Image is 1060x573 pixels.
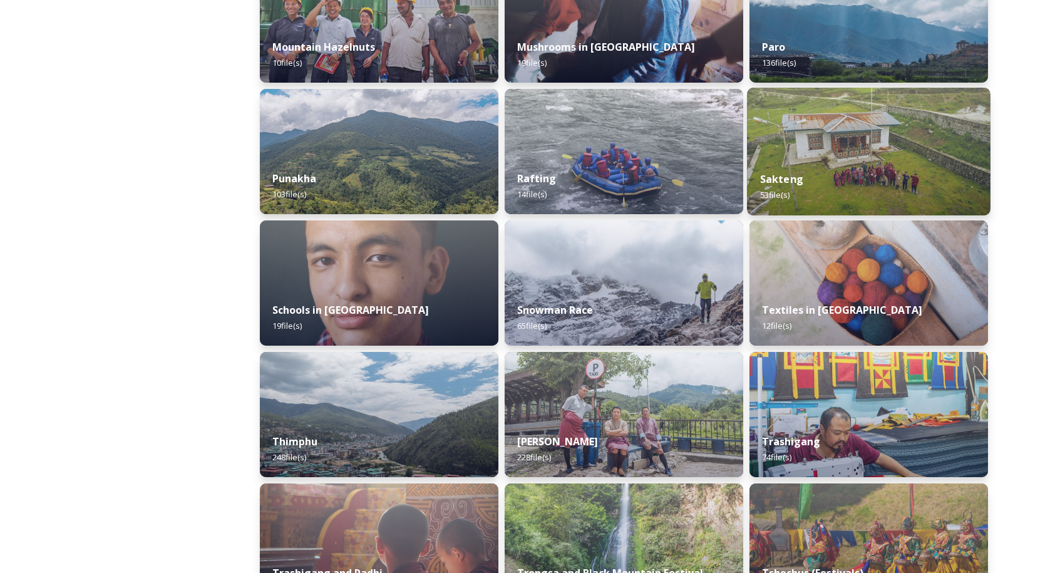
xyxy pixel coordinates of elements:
img: _SCH9806.jpg [749,220,988,346]
span: 228 file(s) [517,452,551,463]
strong: Mountain Hazelnuts [272,40,375,54]
span: 65 file(s) [517,320,547,331]
span: 103 file(s) [272,188,306,200]
img: Trashigang%2520and%2520Rangjung%2520060723%2520by%2520Amp%2520Sripimanwat-66.jpg [749,352,988,477]
img: Trashi%2520Yangtse%2520090723%2520by%2520Amp%2520Sripimanwat-187.jpg [505,352,743,477]
span: 19 file(s) [272,320,302,331]
img: Sakteng%2520070723%2520by%2520Nantawat-5.jpg [747,88,991,215]
strong: Paro [762,40,785,54]
strong: [PERSON_NAME] [517,435,598,448]
img: 2022-10-01%252012.59.42.jpg [260,89,498,214]
span: 248 file(s) [272,452,306,463]
span: 14 file(s) [517,188,547,200]
strong: Schools in [GEOGRAPHIC_DATA] [272,303,429,317]
span: 10 file(s) [272,57,302,68]
span: 12 file(s) [762,320,791,331]
img: _SCH2151_FINAL_RGB.jpg [260,220,498,346]
strong: Rafting [517,172,556,185]
span: 53 file(s) [760,189,790,200]
strong: Punakha [272,172,316,185]
img: Thimphu%2520190723%2520by%2520Amp%2520Sripimanwat-43.jpg [260,352,498,477]
img: f73f969a-3aba-4d6d-a863-38e7472ec6b1.JPG [505,89,743,214]
strong: Sakteng [760,172,803,186]
span: 136 file(s) [762,57,796,68]
strong: Trashigang [762,435,820,448]
img: Snowman%2520Race41.jpg [505,220,743,346]
strong: Thimphu [272,435,317,448]
span: 19 file(s) [517,57,547,68]
strong: Snowman Race [517,303,593,317]
strong: Textiles in [GEOGRAPHIC_DATA] [762,303,922,317]
span: 74 file(s) [762,452,791,463]
strong: Mushrooms in [GEOGRAPHIC_DATA] [517,40,695,54]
